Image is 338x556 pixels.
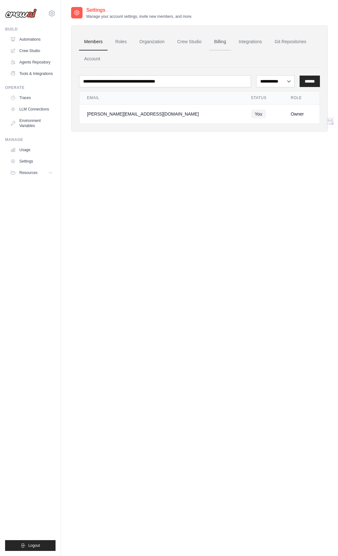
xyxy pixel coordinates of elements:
a: Automations [8,34,56,44]
a: Members [79,33,108,50]
th: Email [79,91,243,104]
a: Billing [209,33,231,50]
div: Owner [291,111,312,117]
div: [PERSON_NAME][EMAIL_ADDRESS][DOMAIN_NAME] [87,111,236,117]
a: Tools & Integrations [8,69,56,79]
div: Manage [5,137,56,142]
a: Account [79,50,105,68]
a: Traces [8,93,56,103]
a: Organization [134,33,169,50]
span: Resources [19,170,37,175]
a: Git Repositories [269,33,311,50]
img: Logo [5,9,37,18]
a: Usage [8,145,56,155]
button: Resources [8,168,56,178]
p: Manage your account settings, invite new members, and more. [86,14,192,19]
a: Crew Studio [172,33,207,50]
button: Logout [5,540,56,551]
span: You [251,110,266,118]
th: Status [243,91,283,104]
th: Role [283,91,320,104]
a: Crew Studio [8,46,56,56]
h2: Settings [86,6,192,14]
a: LLM Connections [8,104,56,114]
a: Environment Variables [8,116,56,131]
a: Agents Repository [8,57,56,67]
a: Settings [8,156,56,166]
div: Build [5,27,56,32]
a: Roles [110,33,132,50]
div: Operate [5,85,56,90]
a: Integrations [234,33,267,50]
span: Logout [28,543,40,548]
